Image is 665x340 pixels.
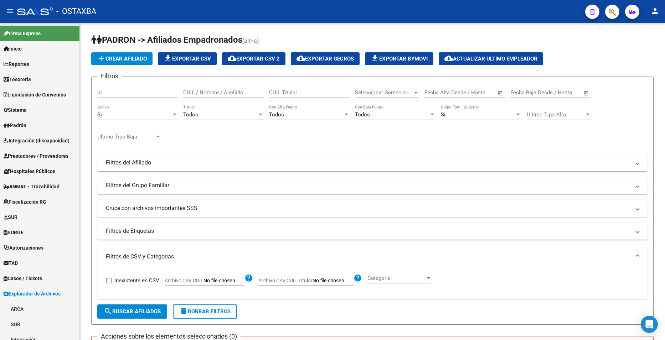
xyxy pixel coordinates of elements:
[164,56,211,62] span: Exportar CSV
[104,307,112,315] mat-icon: search
[4,91,66,99] span: Liquidación de Convenios
[106,227,630,235] mat-panel-title: Filtros de Etiquetas
[165,278,203,283] span: Archivo CSV CUIL
[546,89,580,96] input: Fecha fin
[510,89,539,96] input: Fecha inicio
[582,89,591,97] button: Open calendar
[354,274,362,282] mat-icon: help
[371,54,379,63] mat-icon: file_download
[183,111,198,118] span: Todos
[228,56,280,62] span: Exportar CSV 2
[97,304,167,319] button: Buscar Afiliados
[106,182,630,189] mat-panel-title: Filtros del Grupo Familiar
[4,244,43,252] span: Autorizaciones
[4,259,18,267] span: TAD
[91,35,242,45] span: PADRON -> Afiliados Empadronados
[4,45,22,53] span: Inicio
[97,200,648,217] mat-expansion-panel-header: Cruce con archivos importantes SSS
[367,275,425,281] span: Categoria
[4,290,61,298] span: Explorador de Archivos
[164,54,172,63] mat-icon: file_download
[297,54,305,63] mat-icon: cloud_download
[439,52,543,65] button: Actualizar ultimo Empleador
[97,245,648,268] mat-expansion-panel-header: Filtros de CSV y Categorias
[4,121,26,129] span: Padrón
[97,177,648,194] mat-expansion-panel-header: Filtros del Grupo Familiar
[371,56,428,62] span: Exportar Bymovi
[258,278,313,283] span: Archivo CSV CUIL Titular
[114,276,159,285] span: Inexistente en CSV
[4,198,46,206] span: Fiscalización RG
[106,159,630,167] mat-panel-title: Filtros del Afiliado
[4,183,60,190] span: ANMAT - Trazabilidad
[242,37,259,44] span: (alt+a)
[297,56,354,62] span: Exportar GECROS
[4,60,29,68] span: Reportes
[97,268,648,299] div: Filtros de CSV y Categorias
[97,154,648,171] mat-expansion-panel-header: Filtros del Afiliado
[4,30,41,37] span: Firma Express
[4,137,69,145] span: Integración (discapacidad)
[4,106,27,114] span: Sistema
[4,213,17,221] span: SUR
[179,308,231,315] span: Borrar Filtros
[269,111,284,118] span: Todos
[444,54,453,63] mat-icon: cloud_download
[104,308,161,315] span: Buscar Afiliados
[313,278,354,284] input: Archivo CSV CUIL Titular
[444,56,537,62] span: Actualizar ultimo Empleador
[173,304,237,319] button: Borrar Filtros
[291,52,360,65] button: Exportar GECROS
[97,54,105,63] mat-icon: add
[4,274,42,282] span: Casos / Tickets
[355,111,370,118] span: Todos
[460,89,494,96] input: Fecha fin
[4,167,55,175] span: Hospitales Públicos
[228,54,236,63] mat-icon: cloud_download
[355,89,413,96] span: Seleccionar Gerenciador
[158,52,217,65] button: Exportar CSV
[496,89,505,97] button: Open calendar
[651,7,659,15] mat-icon: person
[641,316,658,333] div: Open Intercom Messenger
[106,204,630,212] mat-panel-title: Cruce con archivos importantes SSS
[203,278,244,284] input: Archivo CSV CUIL
[97,56,147,62] span: Crear Afiliado
[365,52,433,65] button: Exportar Bymovi
[106,253,630,261] mat-panel-title: Filtros de CSV y Categorias
[4,152,68,160] span: Prestadores / Proveedores
[424,89,453,96] input: Fecha inicio
[97,71,122,81] h3: Filtros
[91,52,153,65] button: Crear Afiliado
[6,7,14,15] mat-icon: menu
[97,223,648,240] mat-expansion-panel-header: Filtros de Etiquetas
[441,111,445,118] span: Si
[97,134,155,140] span: Ultimo Tipo Baja
[97,111,102,118] span: Si
[527,111,584,118] span: Ultimo Tipo Alta
[244,274,253,282] mat-icon: help
[179,307,188,315] mat-icon: delete
[222,52,285,65] button: Exportar CSV 2
[56,4,96,19] span: - OSTAXBA
[4,229,24,236] span: SURGE
[4,75,31,83] span: Tesorería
